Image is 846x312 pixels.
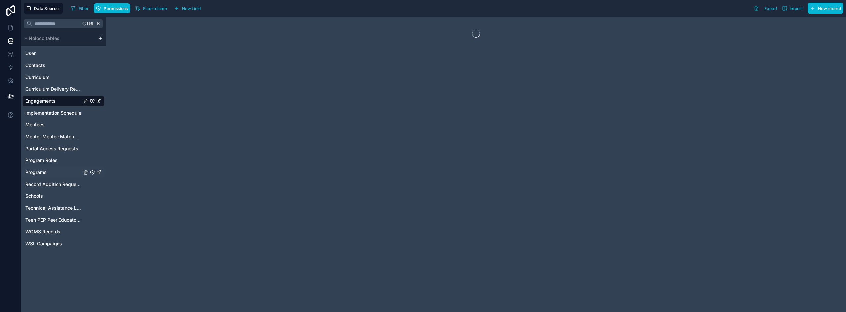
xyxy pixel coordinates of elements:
div: Contacts [22,60,104,71]
span: WOMS Records [25,228,60,235]
a: Mentees [25,121,82,128]
a: WSL Campaigns [25,240,82,247]
div: Technical Assistance Logs [22,203,104,213]
span: Curriculum [25,74,49,81]
div: Mentor Mentee Match Requests [22,131,104,142]
a: New record [805,3,843,14]
div: Teen PEP Peer Educator Enrollment [22,215,104,225]
span: Portal Access Requests [25,145,78,152]
a: WOMS Records [25,228,82,235]
button: New record [808,3,843,14]
a: Mentor Mentee Match Requests [25,133,82,140]
button: Import [780,3,805,14]
div: Curriculum [22,72,104,83]
button: Filter [68,3,91,13]
div: WOMS Records [22,226,104,237]
a: Technical Assistance Logs [25,205,82,211]
a: Curriculum Delivery Records [25,86,82,92]
span: Contacts [25,62,45,69]
span: Ctrl [82,19,95,28]
a: Permissions [94,3,133,13]
button: Data Sources [24,3,63,14]
button: New field [172,3,203,13]
span: Export [764,6,777,11]
span: WSL Campaigns [25,240,62,247]
a: Record Addition Requests [25,181,82,188]
div: User [22,48,104,59]
span: Noloco tables [29,35,59,42]
button: Noloco tables [22,34,95,43]
button: Find column [133,3,169,13]
div: Programs [22,167,104,178]
div: WSL Campaigns [22,238,104,249]
span: Find column [143,6,167,11]
span: New field [182,6,201,11]
a: Portal Access Requests [25,145,82,152]
a: Program Roles [25,157,82,164]
div: Implementation Schedule [22,108,104,118]
span: Mentees [25,121,45,128]
a: Contacts [25,62,82,69]
div: Mentees [22,120,104,130]
span: Schools [25,193,43,199]
a: Curriculum [25,74,82,81]
button: Permissions [94,3,130,13]
span: User [25,50,36,57]
div: Engagements [22,96,104,106]
span: Import [790,6,803,11]
span: Filter [79,6,89,11]
span: Implementation Schedule [25,110,81,116]
span: Programs [25,169,47,176]
span: Permissions [104,6,128,11]
span: Engagements [25,98,56,104]
a: Implementation Schedule [25,110,82,116]
a: User [25,50,82,57]
a: Teen PEP Peer Educator Enrollment [25,217,82,223]
div: Curriculum Delivery Records [22,84,104,94]
a: Schools [25,193,82,199]
span: New record [818,6,841,11]
div: Program Roles [22,155,104,166]
a: Engagements [25,98,82,104]
span: Program Roles [25,157,58,164]
div: Schools [22,191,104,201]
a: Programs [25,169,82,176]
button: Export [751,3,780,14]
span: Data Sources [34,6,61,11]
div: Portal Access Requests [22,143,104,154]
div: Record Addition Requests [22,179,104,190]
span: K [96,21,101,26]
